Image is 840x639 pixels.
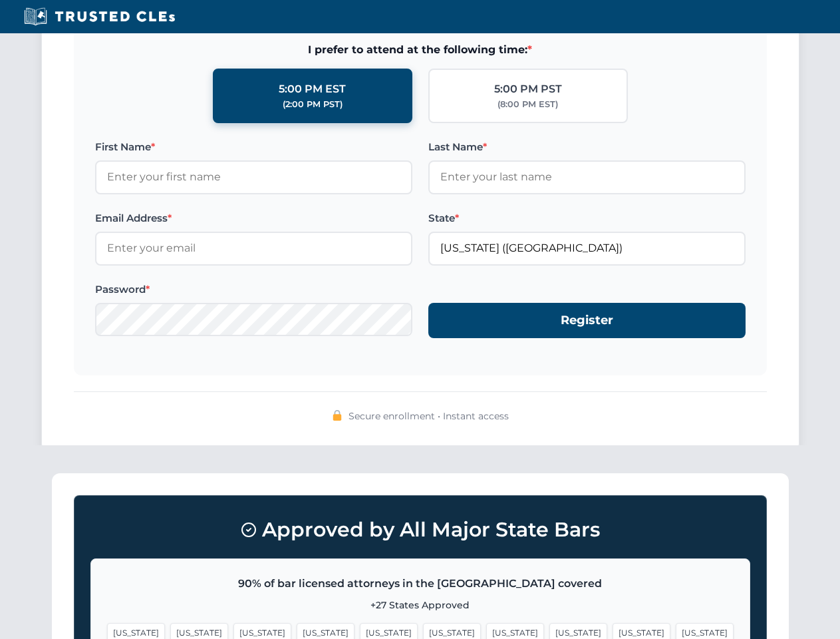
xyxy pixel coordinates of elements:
[95,41,746,59] span: I prefer to attend at the following time:
[20,7,179,27] img: Trusted CLEs
[428,139,746,155] label: Last Name
[494,81,562,98] div: 5:00 PM PST
[95,210,412,226] label: Email Address
[95,160,412,194] input: Enter your first name
[428,210,746,226] label: State
[95,282,412,298] label: Password
[95,232,412,265] input: Enter your email
[107,598,734,612] p: +27 States Approved
[332,410,343,421] img: 🔒
[428,160,746,194] input: Enter your last name
[90,512,750,548] h3: Approved by All Major State Bars
[279,81,346,98] div: 5:00 PM EST
[497,98,558,111] div: (8:00 PM EST)
[428,303,746,338] button: Register
[107,575,734,592] p: 90% of bar licensed attorneys in the [GEOGRAPHIC_DATA] covered
[95,139,412,155] label: First Name
[283,98,343,111] div: (2:00 PM PST)
[349,409,509,423] span: Secure enrollment • Instant access
[428,232,746,265] input: Florida (FL)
